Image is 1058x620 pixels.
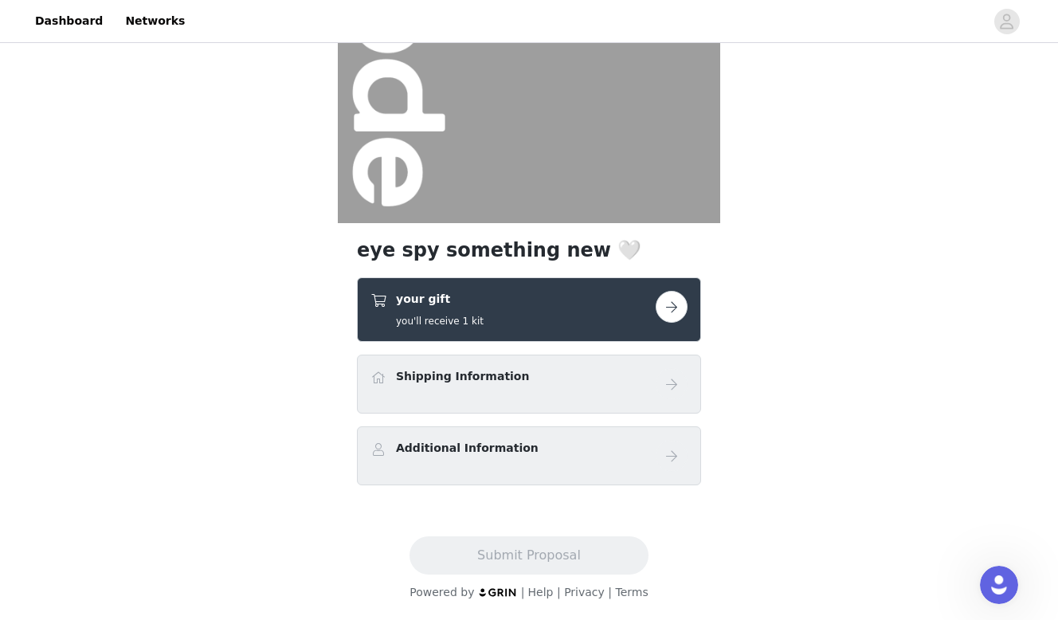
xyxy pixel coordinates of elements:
div: Additional Information [357,426,701,485]
h4: Additional Information [396,440,539,457]
span: | [521,586,525,598]
iframe: Intercom live chat [980,566,1018,604]
div: your gift [357,277,701,342]
span: Powered by [409,586,474,598]
a: Privacy [564,586,605,598]
a: Terms [615,586,648,598]
h4: Shipping Information [396,368,529,385]
a: Dashboard [25,3,112,39]
a: Networks [116,3,194,39]
div: avatar [999,9,1014,34]
a: Help [528,586,554,598]
img: logo [478,587,518,598]
div: Shipping Information [357,355,701,414]
button: Submit Proposal [409,536,648,575]
span: | [557,586,561,598]
h4: your gift [396,291,484,308]
span: | [608,586,612,598]
h5: you'll receive 1 kit [396,314,484,328]
h1: eye spy something new 🤍 [357,236,701,265]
